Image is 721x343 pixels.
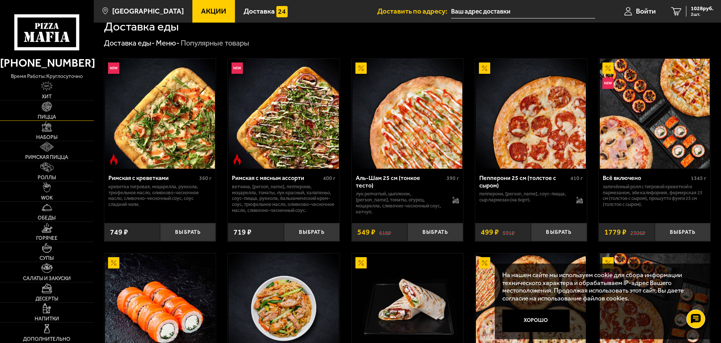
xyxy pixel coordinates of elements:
[108,174,198,181] div: Римская с креветками
[35,296,58,302] span: Десерты
[603,184,706,208] p: Запечённый ролл с тигровой креветкой и пармезаном, Эби Калифорния, Фермерская 25 см (толстое с сы...
[38,114,56,120] span: Пицца
[232,184,335,214] p: ветчина, [PERSON_NAME], пепперони, моцарелла, томаты, лук красный, халапеньо, соус-пицца, руккола...
[447,175,459,181] span: 390 г
[232,63,243,74] img: Новинка
[599,59,710,169] a: АкционныйНовинкаВсё включено
[104,38,155,47] a: Доставка еды-
[356,174,445,189] div: Аль-Шам 25 см (тонкое тесто)
[479,63,490,74] img: Акционный
[284,223,340,241] button: Выбрать
[23,337,70,342] span: Дополнительно
[244,8,275,15] span: Доставка
[356,191,445,215] p: лук репчатый, цыпленок, [PERSON_NAME], томаты, огурец, моцарелла, сливочно-чесночный соус, кетчуп.
[232,174,321,181] div: Римская с мясным ассорти
[110,229,128,236] span: 749 ₽
[40,256,54,261] span: Супы
[232,154,243,165] img: Острое блюдо
[602,63,614,74] img: Акционный
[160,223,216,241] button: Выбрать
[479,174,569,189] div: Пепперони 25 см (толстое с сыром)
[108,63,119,74] img: Новинка
[691,12,713,17] span: 2 шт.
[38,215,56,221] span: Обеды
[602,78,614,89] img: Новинка
[630,229,645,236] s: 2306 ₽
[23,276,71,281] span: Салаты и закуски
[379,229,391,236] s: 618 ₽
[476,59,586,169] img: Пепперони 25 см (толстое с сыром)
[479,257,490,268] img: Акционный
[276,6,288,17] img: 15daf4d41897b9f0e9f617042186c801.svg
[604,229,626,236] span: 1779 ₽
[502,309,570,332] button: Хорошо
[451,5,595,18] input: Ваш адрес доставки
[570,175,583,181] span: 410 г
[233,229,252,236] span: 719 ₽
[104,21,179,33] h1: Доставка еды
[35,316,59,322] span: Напитки
[323,175,335,181] span: 400 г
[691,175,706,181] span: 1345 г
[105,59,215,169] img: Римская с креветками
[352,59,462,169] img: Аль-Шам 25 см (тонкое тесто)
[481,229,499,236] span: 499 ₽
[25,155,68,160] span: Римская пицца
[377,8,451,15] span: Доставить по адресу:
[531,223,587,241] button: Выбрать
[112,8,184,15] span: [GEOGRAPHIC_DATA]
[36,135,58,140] span: Наборы
[355,257,367,268] img: Акционный
[691,6,713,11] span: 1028 руб.
[357,229,375,236] span: 549 ₽
[201,8,226,15] span: Акции
[352,59,463,169] a: АкционныйАль-Шам 25 см (тонкое тесто)
[407,223,463,241] button: Выбрать
[181,38,249,48] div: Популярные товары
[38,175,56,180] span: Роллы
[108,154,119,165] img: Острое блюдо
[502,271,699,302] p: На нашем сайте мы используем cookie для сбора информации технического характера и обрабатываем IP...
[603,174,689,181] div: Всё включено
[229,59,338,169] img: Римская с мясным ассорти
[479,191,569,203] p: пепперони, [PERSON_NAME], соус-пицца, сыр пармезан (на борт).
[600,59,710,169] img: Всё включено
[228,59,340,169] a: НовинкаОстрое блюдоРимская с мясным ассорти
[475,59,587,169] a: АкционныйПепперони 25 см (толстое с сыром)
[104,59,216,169] a: НовинкаОстрое блюдоРимская с креветками
[503,229,515,236] s: 591 ₽
[602,257,614,268] img: Акционный
[636,8,656,15] span: Войти
[199,175,212,181] span: 360 г
[355,63,367,74] img: Акционный
[42,94,52,99] span: Хит
[108,184,212,208] p: креветка тигровая, моцарелла, руккола, трюфельное масло, оливково-чесночное масло, сливочно-чесно...
[655,223,710,241] button: Выбрать
[108,257,119,268] img: Акционный
[156,38,180,47] a: Меню-
[36,236,58,241] span: Горячее
[41,195,53,201] span: WOK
